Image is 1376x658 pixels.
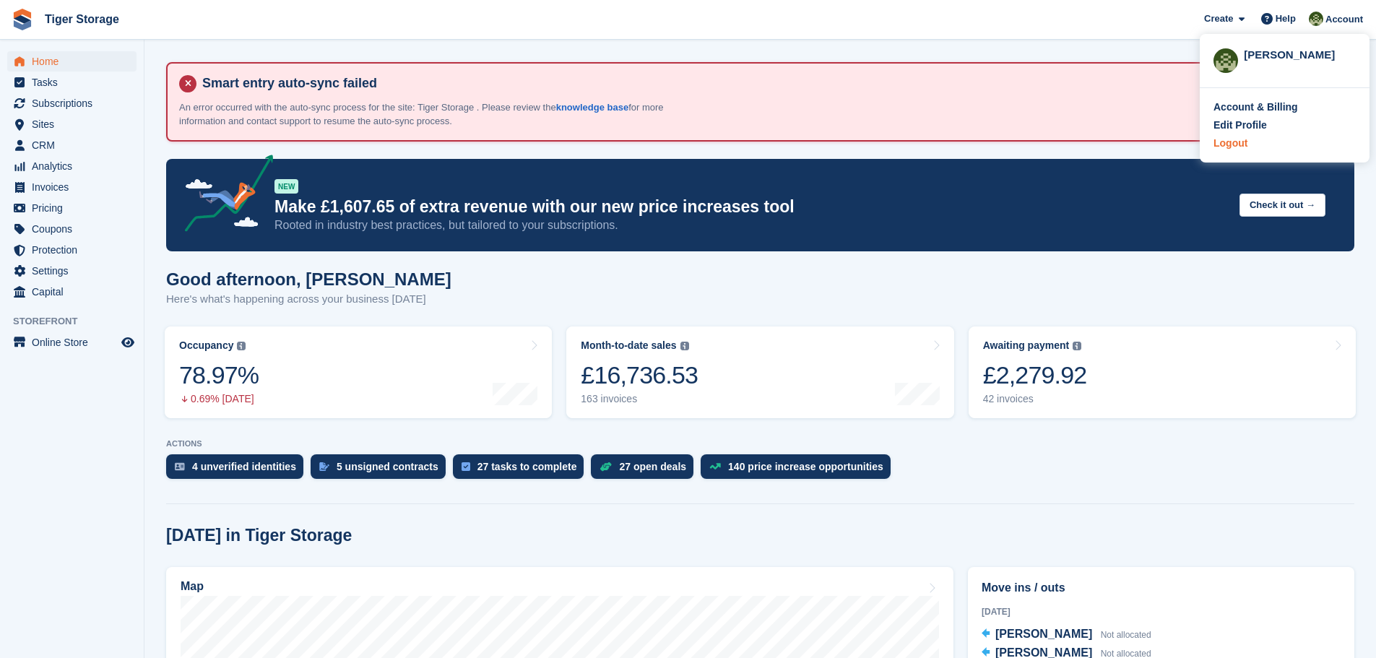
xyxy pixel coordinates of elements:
a: Edit Profile [1213,118,1356,133]
span: Coupons [32,219,118,239]
span: Invoices [32,177,118,197]
div: 42 invoices [983,393,1087,405]
div: Account & Billing [1213,100,1298,115]
div: 78.97% [179,360,259,390]
div: 163 invoices [581,393,698,405]
div: Awaiting payment [983,339,1070,352]
img: Matthew Ellwood [1213,48,1238,73]
span: Capital [32,282,118,302]
img: deal-1b604bf984904fb50ccaf53a9ad4b4a5d6e5aea283cecdc64d6e3604feb123c2.svg [600,462,612,472]
img: stora-icon-8386f47178a22dfd0bd8f6a31ec36ba5ce8667c1dd55bd0f319d3a0aa187defe.svg [12,9,33,30]
h2: [DATE] in Tiger Storage [166,526,352,545]
span: CRM [32,135,118,155]
span: Account [1325,12,1363,27]
span: Online Store [32,332,118,352]
img: contract_signature_icon-13c848040528278c33f63329250d36e43548de30e8caae1d1a13099fd9432cc5.svg [319,462,329,471]
a: Tiger Storage [39,7,125,31]
div: [PERSON_NAME] [1244,47,1356,60]
a: Month-to-date sales £16,736.53 163 invoices [566,326,953,418]
a: 5 unsigned contracts [311,454,453,486]
p: Rooted in industry best practices, but tailored to your subscriptions. [274,217,1228,233]
a: 4 unverified identities [166,454,311,486]
span: Subscriptions [32,93,118,113]
a: Account & Billing [1213,100,1356,115]
a: menu [7,51,137,72]
p: Here's what's happening across your business [DATE] [166,291,451,308]
a: Logout [1213,136,1356,151]
a: menu [7,219,137,239]
span: Storefront [13,314,144,329]
h2: Map [181,580,204,593]
img: icon-info-grey-7440780725fd019a000dd9b08b2336e03edf1995a4989e88bcd33f0948082b44.svg [680,342,689,350]
div: £2,279.92 [983,360,1087,390]
div: £16,736.53 [581,360,698,390]
a: menu [7,156,137,176]
a: 27 open deals [591,454,701,486]
a: menu [7,261,137,281]
span: Help [1276,12,1296,26]
div: 4 unverified identities [192,461,296,472]
a: Awaiting payment £2,279.92 42 invoices [969,326,1356,418]
a: 140 price increase opportunities [701,454,898,486]
h2: Move ins / outs [982,579,1341,597]
div: NEW [274,179,298,194]
span: Tasks [32,72,118,92]
a: menu [7,198,137,218]
a: menu [7,93,137,113]
p: ACTIONS [166,439,1354,449]
img: price_increase_opportunities-93ffe204e8149a01c8c9dc8f82e8f89637d9d84a8eef4429ea346261dce0b2c0.svg [709,463,721,469]
div: Month-to-date sales [581,339,676,352]
div: 5 unsigned contracts [337,461,438,472]
a: [PERSON_NAME] Not allocated [982,625,1151,644]
p: Make £1,607.65 of extra revenue with our new price increases tool [274,196,1228,217]
a: menu [7,135,137,155]
span: Settings [32,261,118,281]
span: Sites [32,114,118,134]
div: 140 price increase opportunities [728,461,883,472]
img: Matthew Ellwood [1309,12,1323,26]
span: Analytics [32,156,118,176]
img: price-adjustments-announcement-icon-8257ccfd72463d97f412b2fc003d46551f7dbcb40ab6d574587a9cd5c0d94... [173,155,274,237]
a: Preview store [119,334,137,351]
span: Home [32,51,118,72]
div: Logout [1213,136,1247,151]
h1: Good afternoon, [PERSON_NAME] [166,269,451,289]
a: 27 tasks to complete [453,454,592,486]
a: menu [7,332,137,352]
span: Create [1204,12,1233,26]
span: [PERSON_NAME] [995,628,1092,640]
a: menu [7,282,137,302]
a: Occupancy 78.97% 0.69% [DATE] [165,326,552,418]
img: icon-info-grey-7440780725fd019a000dd9b08b2336e03edf1995a4989e88bcd33f0948082b44.svg [237,342,246,350]
a: menu [7,72,137,92]
a: knowledge base [556,102,628,113]
img: verify_identity-adf6edd0f0f0b5bbfe63781bf79b02c33cf7c696d77639b501bdc392416b5a36.svg [175,462,185,471]
div: [DATE] [982,605,1341,618]
div: 0.69% [DATE] [179,393,259,405]
span: Not allocated [1101,630,1151,640]
div: 27 tasks to complete [477,461,577,472]
a: menu [7,177,137,197]
span: Pricing [32,198,118,218]
img: icon-info-grey-7440780725fd019a000dd9b08b2336e03edf1995a4989e88bcd33f0948082b44.svg [1073,342,1081,350]
img: task-75834270c22a3079a89374b754ae025e5fb1db73e45f91037f5363f120a921f8.svg [462,462,470,471]
button: Check it out → [1239,194,1325,217]
h4: Smart entry auto-sync failed [196,75,1341,92]
div: Occupancy [179,339,233,352]
a: menu [7,240,137,260]
span: Protection [32,240,118,260]
p: An error occurred with the auto-sync process for the site: Tiger Storage . Please review the for ... [179,100,685,129]
div: Edit Profile [1213,118,1267,133]
a: menu [7,114,137,134]
div: 27 open deals [619,461,686,472]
